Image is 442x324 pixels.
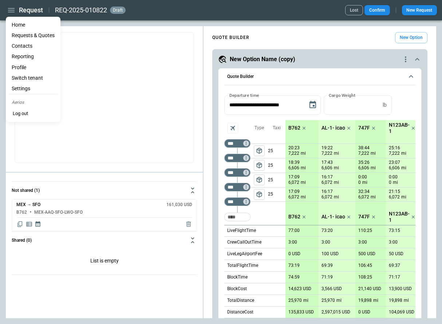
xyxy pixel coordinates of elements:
[9,51,58,62] a: Reporting
[9,62,58,73] a: Profile
[9,108,32,119] button: Log out
[9,73,58,83] li: Switch tenant
[9,97,58,108] p: Aerios
[9,41,58,51] a: Contacts
[9,83,58,94] a: Settings
[9,20,58,30] a: Home
[9,30,58,41] a: Requests & Quotes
